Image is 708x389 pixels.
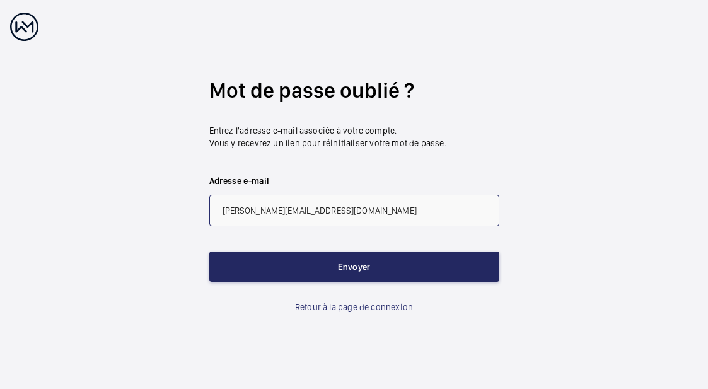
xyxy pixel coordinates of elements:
[209,124,499,149] p: Entrez l'adresse e-mail associée à votre compte. Vous y recevrez un lien pour réinitialiser votre...
[295,301,413,313] a: Retour à la page de connexion
[209,252,499,282] button: Envoyer
[209,195,499,226] input: abc@xyz
[209,76,499,105] h2: Mot de passe oublié ?
[209,175,499,187] label: Adresse e-mail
